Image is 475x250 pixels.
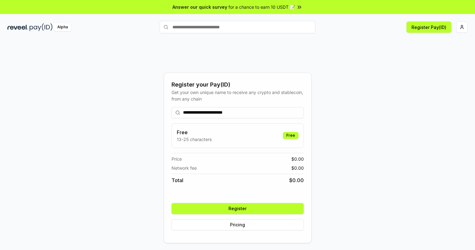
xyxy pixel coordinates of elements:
[30,23,53,31] img: pay_id
[172,80,304,89] div: Register your Pay(ID)
[172,177,183,184] span: Total
[283,132,299,139] div: Free
[172,4,227,10] span: Answer our quick survey
[172,89,304,102] div: Get your own unique name to receive any crypto and stablecoin, from any chain
[172,165,197,171] span: Network fee
[228,4,295,10] span: for a chance to earn 10 USDT 📝
[291,156,304,162] span: $ 0.00
[407,21,451,33] button: Register Pay(ID)
[291,165,304,171] span: $ 0.00
[172,156,182,162] span: Price
[172,219,304,230] button: Pricing
[177,129,212,136] h3: Free
[54,23,71,31] div: Alpha
[172,203,304,214] button: Register
[7,23,28,31] img: reveel_dark
[177,136,212,143] p: 13-25 characters
[289,177,304,184] span: $ 0.00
